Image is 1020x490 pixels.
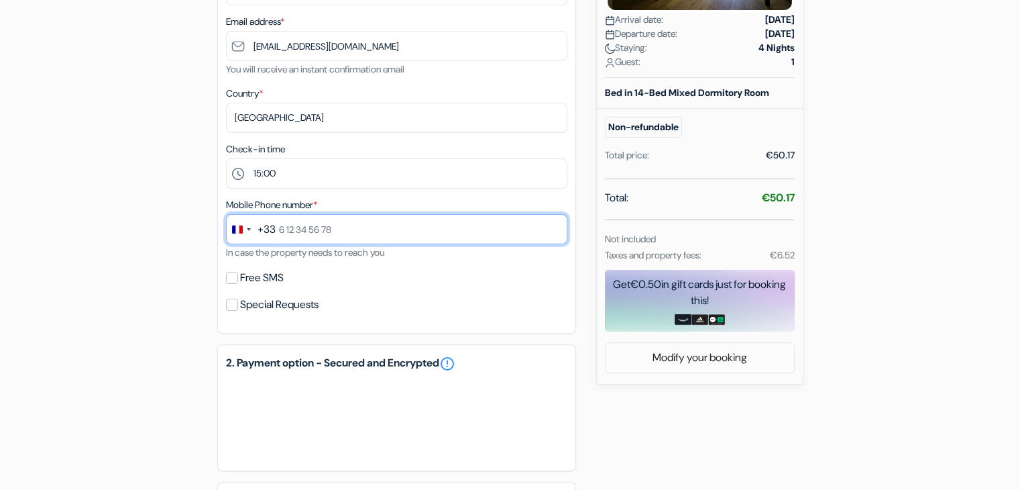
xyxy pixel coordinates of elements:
strong: €50.17 [762,191,795,205]
a: error_outline [439,356,455,372]
small: Non-refundable [605,117,682,138]
span: Departure date: [605,27,677,41]
label: Free SMS [240,268,284,287]
label: Email address [226,15,284,29]
span: €0.50 [630,277,661,291]
div: +33 [258,222,276,238]
div: €50.17 [766,148,795,162]
strong: [DATE] [765,13,795,27]
small: In case the property needs to reach you [226,246,384,258]
span: Arrival date: [605,13,663,27]
small: Taxes and property fees: [605,249,701,261]
input: Enter email address [226,31,567,61]
img: adidas-card.png [691,314,708,325]
b: Bed in 14-Bed Mixed Dormitory Room [605,87,769,99]
input: 6 12 34 56 78 [226,214,567,244]
img: uber-uber-eats-card.png [708,314,725,325]
img: amazon-card-no-text.png [675,314,691,325]
strong: 4 Nights [758,41,795,55]
img: calendar.svg [605,15,615,26]
strong: 1 [791,55,795,69]
button: Change country, selected France (+33) [227,215,276,244]
div: Total price: [605,148,649,162]
img: moon.svg [605,44,615,54]
div: Get in gift cards just for booking this! [605,277,795,309]
label: Mobile Phone number [226,198,317,212]
h5: 2. Payment option - Secured and Encrypted [226,356,567,372]
label: Check-in time [226,142,285,156]
img: calendar.svg [605,30,615,40]
label: Country [226,87,263,101]
small: Not included [605,233,656,245]
a: Modify your booking [606,345,794,371]
img: user_icon.svg [605,58,615,68]
small: €6.52 [769,249,794,261]
strong: [DATE] [765,27,795,41]
small: You will receive an instant confirmation email [226,63,404,75]
span: Staying: [605,41,647,55]
iframe: Secure payment input frame [223,375,570,462]
span: Total: [605,190,628,206]
label: Special Requests [240,295,319,314]
span: Guest: [605,55,640,69]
